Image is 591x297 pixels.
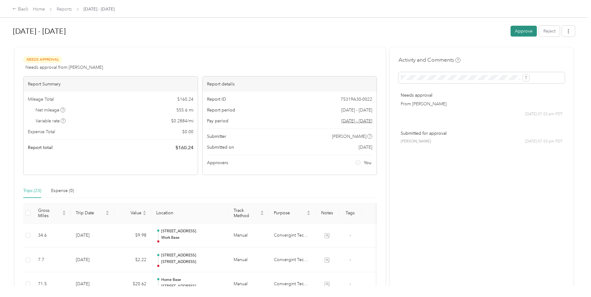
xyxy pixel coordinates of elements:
span: Expense Total [28,129,55,135]
span: - [350,233,351,238]
span: Track Method [234,208,259,218]
p: [STREET_ADDRESS] [161,259,224,265]
span: - [350,257,351,262]
div: Report details [203,76,377,92]
td: $20.62 [114,272,151,297]
span: Needs Approval [23,56,62,63]
td: Convergint Technologies [269,224,315,248]
span: $ 160.24 [175,144,193,151]
td: Manual [229,248,269,272]
div: Trips (23) [23,187,41,194]
span: $ 0.00 [182,129,193,135]
span: caret-up [260,210,264,213]
th: Track Method [229,203,269,224]
td: 7.7 [33,248,71,272]
p: [STREET_ADDRESS] [161,284,224,289]
th: Tags [339,203,362,224]
span: caret-up [307,210,310,213]
h4: Activity and Comments [399,56,460,64]
span: caret-down [260,212,264,216]
span: caret-down [62,212,66,216]
td: Manual [229,272,269,297]
span: Report total [28,144,53,151]
span: caret-down [143,212,146,216]
span: Submitted on [207,144,234,151]
span: [DATE] 07:03 pm PDT [525,111,563,117]
td: [DATE] [71,272,114,297]
th: Trip Date [71,203,114,224]
th: Gross Miles [33,203,71,224]
div: Expense (0) [51,187,74,194]
td: Convergint Technologies [269,248,315,272]
iframe: Everlance-gr Chat Button Frame [556,262,591,297]
span: Net mileage [36,107,66,113]
th: Value [114,203,151,224]
h1: Sep 1 - 30, 2025 [13,24,506,39]
span: Variable rate [36,118,66,124]
a: Home [33,7,45,12]
td: $2.22 [114,248,151,272]
span: Approvers [207,159,228,166]
a: Reports [57,7,72,12]
span: [PERSON_NAME] [401,139,431,144]
div: Back [12,6,28,13]
span: caret-up [143,210,146,213]
td: [DATE] [71,224,114,248]
span: - [350,281,351,286]
span: Value [119,210,141,216]
span: Report ID [207,96,226,103]
span: caret-up [106,210,109,213]
p: Needs approval [401,92,563,98]
td: Manual [229,224,269,248]
button: Approve [511,26,537,37]
div: Report Summary [24,76,198,92]
p: [STREET_ADDRESS] [161,229,224,234]
span: Mileage Total [28,96,54,103]
td: 71.5 [33,272,71,297]
p: [STREET_ADDRESS] [161,253,224,258]
span: [DATE] 07:03 pm PDT [525,139,563,144]
p: Work Base [161,235,224,241]
span: Go to pay period [341,118,372,124]
span: [DATE] [359,144,372,151]
td: Convergint Technologies [269,272,315,297]
button: Reject [539,26,560,37]
span: 75319A30-0022 [341,96,372,103]
span: Trip Date [76,210,104,216]
p: From [PERSON_NAME] [401,101,563,107]
p: Home Base [161,277,224,283]
span: Submitter [207,133,226,140]
span: 555.6 mi [176,107,193,113]
span: Gross Miles [38,208,61,218]
span: [DATE] - [DATE] [84,6,114,12]
span: $ 160.24 [177,96,193,103]
th: Notes [315,203,339,224]
p: Submitted for approval [401,130,563,137]
span: caret-down [307,212,310,216]
span: caret-down [106,212,109,216]
span: Needs approval from [PERSON_NAME] [25,64,103,71]
span: Pay period [207,118,228,124]
td: $9.98 [114,224,151,248]
span: [PERSON_NAME] [332,133,366,140]
span: [DATE] - [DATE] [341,107,372,113]
td: 34.6 [33,224,71,248]
td: [DATE] [71,248,114,272]
span: $ 0.2884 / mi [171,118,193,124]
span: caret-up [62,210,66,213]
span: You [364,159,371,166]
th: Location [151,203,229,224]
span: Purpose [274,210,305,216]
span: Report period [207,107,235,113]
th: Purpose [269,203,315,224]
